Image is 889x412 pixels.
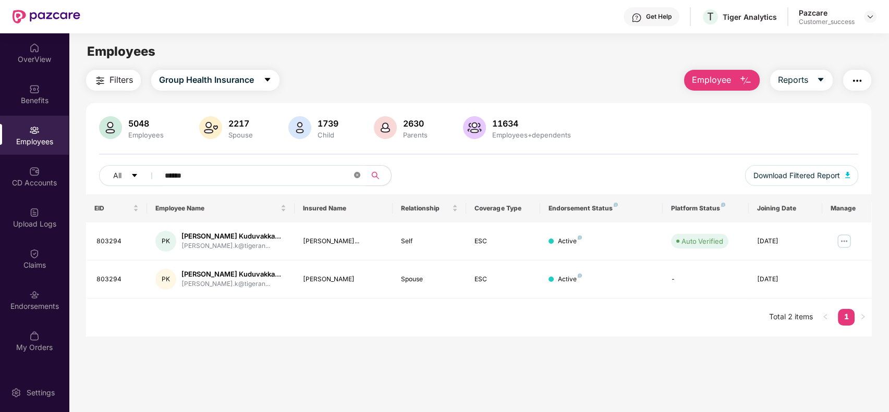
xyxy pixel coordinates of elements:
[578,235,582,240] img: svg+xml;base64,PHN2ZyB4bWxucz0iaHR0cDovL3d3dy53My5vcmcvMjAwMC9zdmciIHdpZHRoPSI4IiBoZWlnaHQ9IjgiIH...
[354,171,360,181] span: close-circle
[126,131,166,139] div: Employees
[401,118,430,129] div: 2630
[855,309,871,326] li: Next Page
[366,171,386,180] span: search
[739,74,752,87] img: svg+xml;base64,PHN2ZyB4bWxucz0iaHR0cDovL3d3dy53My5vcmcvMjAwMC9zdmciIHhtbG5zOnhsaW5rPSJodHRwOi8vd3...
[393,194,466,222] th: Relationship
[366,165,392,186] button: search
[315,131,340,139] div: Child
[29,248,40,259] img: svg+xml;base64,PHN2ZyBpZD0iQ2xhaW0iIHhtbG5zPSJodHRwOi8vd3d3LnczLm9yZy8yMDAwL3N2ZyIgd2lkdGg9IjIwIi...
[29,372,40,382] img: svg+xml;base64,PHN2ZyBpZD0iVXBkYXRlZCIgeG1sbnM9Imh0dHA6Ly93d3cudzMub3JnLzIwMDAvc3ZnIiB3aWR0aD0iMj...
[838,309,855,326] li: 1
[822,314,829,320] span: left
[770,70,833,91] button: Reportscaret-down
[860,314,866,320] span: right
[401,131,430,139] div: Parents
[151,70,279,91] button: Group Health Insurancecaret-down
[181,279,281,289] div: [PERSON_NAME].k@tigeran...
[303,274,384,284] div: [PERSON_NAME]
[749,194,822,222] th: Joining Date
[838,309,855,324] a: 1
[99,116,122,139] img: svg+xml;base64,PHN2ZyB4bWxucz0iaHR0cDovL3d3dy53My5vcmcvMjAwMC9zdmciIHhtbG5zOnhsaW5rPSJodHRwOi8vd3...
[474,236,531,246] div: ESC
[94,204,131,213] span: EID
[354,172,360,178] span: close-circle
[646,13,672,21] div: Get Help
[303,236,384,246] div: [PERSON_NAME]...
[558,274,582,284] div: Active
[817,309,834,326] button: left
[745,165,859,186] button: Download Filtered Report
[817,309,834,326] li: Previous Page
[263,76,272,85] span: caret-down
[855,309,871,326] button: right
[466,194,540,222] th: Coverage Type
[549,204,654,213] div: Endorsement Status
[799,8,855,18] div: Pazcare
[631,13,642,23] img: svg+xml;base64,PHN2ZyBpZD0iSGVscC0zMngzMiIgeG1sbnM9Imh0dHA6Ly93d3cudzMub3JnLzIwMDAvc3ZnIiB3aWR0aD...
[681,236,723,246] div: Auto Verified
[29,43,40,53] img: svg+xml;base64,PHN2ZyBpZD0iSG9tZSIgeG1sbnM9Imh0dHA6Ly93d3cudzMub3JnLzIwMDAvc3ZnIiB3aWR0aD0iMjAiIG...
[463,116,486,139] img: svg+xml;base64,PHN2ZyB4bWxucz0iaHR0cDovL3d3dy53My5vcmcvMjAwMC9zdmciIHhtbG5zOnhsaW5rPSJodHRwOi8vd3...
[147,194,294,222] th: Employee Name
[845,172,850,178] img: svg+xml;base64,PHN2ZyB4bWxucz0iaHR0cDovL3d3dy53My5vcmcvMjAwMC9zdmciIHhtbG5zOnhsaW5rPSJodHRwOi8vd3...
[707,10,714,23] span: T
[131,172,138,180] span: caret-down
[663,260,749,298] td: -
[753,170,840,181] span: Download Filtered Report
[29,290,40,300] img: svg+xml;base64,PHN2ZyBpZD0iRW5kb3JzZW1lbnRzIiB4bWxucz0iaHR0cDovL3d3dy53My5vcmcvMjAwMC9zdmciIHdpZH...
[778,73,808,86] span: Reports
[769,309,813,326] li: Total 2 items
[87,44,155,59] span: Employees
[86,70,141,91] button: Filters
[181,241,281,251] div: [PERSON_NAME].k@tigeran...
[126,118,166,129] div: 5048
[109,73,133,86] span: Filters
[671,204,740,213] div: Platform Status
[29,166,40,177] img: svg+xml;base64,PHN2ZyBpZD0iQ0RfQWNjb3VudHMiIGRhdGEtbmFtZT0iQ0QgQWNjb3VudHMiIHhtbG5zPSJodHRwOi8vd3...
[822,194,871,222] th: Manage
[29,84,40,94] img: svg+xml;base64,PHN2ZyBpZD0iQmVuZWZpdHMiIHhtbG5zPSJodHRwOi8vd3d3LnczLm9yZy8yMDAwL3N2ZyIgd2lkdGg9Ij...
[757,274,814,284] div: [DATE]
[401,204,450,213] span: Relationship
[721,203,725,207] img: svg+xml;base64,PHN2ZyB4bWxucz0iaHR0cDovL3d3dy53My5vcmcvMjAwMC9zdmciIHdpZHRoPSI4IiBoZWlnaHQ9IjgiIH...
[851,74,863,87] img: svg+xml;base64,PHN2ZyB4bWxucz0iaHR0cDovL3d3dy53My5vcmcvMjAwMC9zdmciIHdpZHRoPSIyNCIgaGVpZ2h0PSIyNC...
[226,118,255,129] div: 2217
[836,233,853,249] img: manageButton
[723,12,777,22] div: Tiger Analytics
[614,203,618,207] img: svg+xml;base64,PHN2ZyB4bWxucz0iaHR0cDovL3d3dy53My5vcmcvMjAwMC9zdmciIHdpZHRoPSI4IiBoZWlnaHQ9IjgiIH...
[692,73,731,86] span: Employee
[13,10,80,23] img: New Pazcare Logo
[181,269,281,279] div: [PERSON_NAME] Kuduvakka...
[23,388,58,398] div: Settings
[159,73,254,86] span: Group Health Insurance
[490,118,573,129] div: 11634
[29,125,40,135] img: svg+xml;base64,PHN2ZyBpZD0iRW1wbG95ZWVzIiB4bWxucz0iaHR0cDovL3d3dy53My5vcmcvMjAwMC9zdmciIHdpZHRoPS...
[401,236,458,246] div: Self
[94,74,106,87] img: svg+xml;base64,PHN2ZyB4bWxucz0iaHR0cDovL3d3dy53My5vcmcvMjAwMC9zdmciIHdpZHRoPSIyNCIgaGVpZ2h0PSIyNC...
[757,236,814,246] div: [DATE]
[578,273,582,278] img: svg+xml;base64,PHN2ZyB4bWxucz0iaHR0cDovL3d3dy53My5vcmcvMjAwMC9zdmciIHdpZHRoPSI4IiBoZWlnaHQ9IjgiIH...
[474,274,531,284] div: ESC
[226,131,255,139] div: Spouse
[96,236,139,246] div: 803294
[558,236,582,246] div: Active
[11,388,21,398] img: svg+xml;base64,PHN2ZyBpZD0iU2V0dGluZy0yMHgyMCIgeG1sbnM9Imh0dHA6Ly93d3cudzMub3JnLzIwMDAvc3ZnIiB3aW...
[155,269,176,290] div: PK
[29,331,40,341] img: svg+xml;base64,PHN2ZyBpZD0iTXlfT3JkZXJzIiBkYXRhLW5hbWU9Ik15IE9yZGVycyIgeG1sbnM9Imh0dHA6Ly93d3cudz...
[288,116,311,139] img: svg+xml;base64,PHN2ZyB4bWxucz0iaHR0cDovL3d3dy53My5vcmcvMjAwMC9zdmciIHhtbG5zOnhsaW5rPSJodHRwOi8vd3...
[866,13,874,21] img: svg+xml;base64,PHN2ZyBpZD0iRHJvcGRvd24tMzJ4MzIiIHhtbG5zPSJodHRwOi8vd3d3LnczLm9yZy8yMDAwL3N2ZyIgd2...
[295,194,393,222] th: Insured Name
[99,165,163,186] button: Allcaret-down
[155,204,278,213] span: Employee Name
[113,170,121,181] span: All
[29,207,40,218] img: svg+xml;base64,PHN2ZyBpZD0iVXBsb2FkX0xvZ3MiIGRhdGEtbmFtZT0iVXBsb2FkIExvZ3MiIHhtbG5zPSJodHRwOi8vd3...
[86,194,148,222] th: EID
[401,274,458,284] div: Spouse
[817,76,825,85] span: caret-down
[374,116,397,139] img: svg+xml;base64,PHN2ZyB4bWxucz0iaHR0cDovL3d3dy53My5vcmcvMjAwMC9zdmciIHhtbG5zOnhsaW5rPSJodHRwOi8vd3...
[799,18,855,26] div: Customer_success
[490,131,573,139] div: Employees+dependents
[315,118,340,129] div: 1739
[199,116,222,139] img: svg+xml;base64,PHN2ZyB4bWxucz0iaHR0cDovL3d3dy53My5vcmcvMjAwMC9zdmciIHhtbG5zOnhsaW5rPSJodHRwOi8vd3...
